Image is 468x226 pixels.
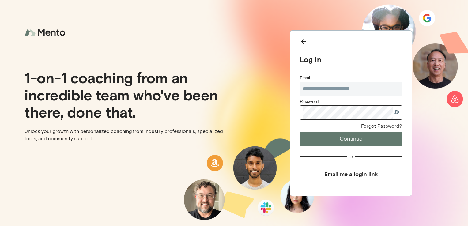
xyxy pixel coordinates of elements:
button: Email me a login link [300,167,402,181]
div: Log In [300,55,402,64]
input: Password [303,106,393,119]
img: logo [25,24,67,41]
div: Password [300,99,402,105]
button: Back [300,38,402,47]
p: Unlock your growth with personalized coaching from industry professionals, specialized tools, and... [25,128,229,142]
div: Forgot Password? [361,123,402,129]
div: Email [300,75,402,81]
div: or [349,153,353,160]
p: 1-on-1 coaching from an incredible team who've been there, done that. [25,69,229,120]
button: Continue [300,132,402,146]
